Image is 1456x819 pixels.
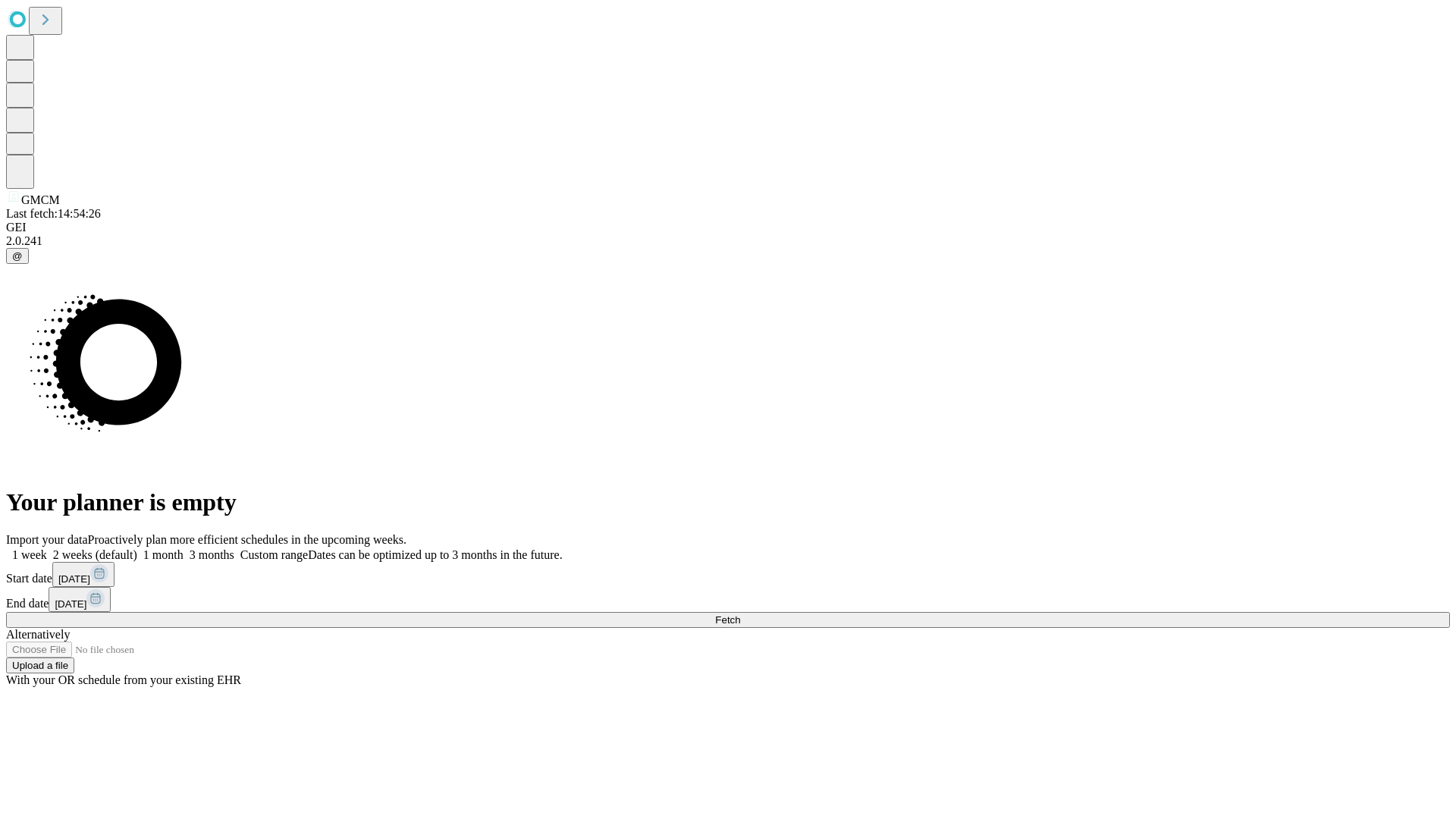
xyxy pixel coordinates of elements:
[49,587,111,612] button: [DATE]
[308,548,562,561] span: Dates can be optimized up to 3 months in the future.
[6,612,1450,628] button: Fetch
[12,548,47,561] span: 1 week
[6,221,1450,234] div: GEI
[143,548,184,561] span: 1 month
[715,614,740,626] span: Fetch
[6,488,1450,516] h1: Your planner is empty
[6,248,29,264] button: @
[6,533,88,546] span: Import your data
[53,548,137,561] span: 2 weeks (default)
[88,533,406,546] span: Proactively plan more efficient schedules in the upcoming weeks.
[190,548,234,561] span: 3 months
[240,548,308,561] span: Custom range
[6,657,74,673] button: Upload a file
[6,587,1450,612] div: End date
[12,250,23,262] span: @
[52,562,115,587] button: [DATE]
[6,234,1450,248] div: 2.0.241
[21,193,60,206] span: GMCM
[55,598,86,610] span: [DATE]
[6,673,241,686] span: With your OR schedule from your existing EHR
[6,207,101,220] span: Last fetch: 14:54:26
[6,628,70,641] span: Alternatively
[58,573,90,585] span: [DATE]
[6,562,1450,587] div: Start date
